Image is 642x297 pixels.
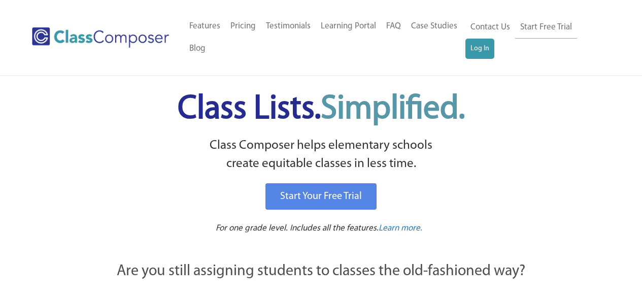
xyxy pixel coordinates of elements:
[32,27,169,48] img: Class Composer
[316,15,381,38] a: Learning Portal
[184,15,225,38] a: Features
[184,38,211,60] a: Blog
[465,16,602,59] nav: Header Menu
[465,39,494,59] a: Log In
[406,15,462,38] a: Case Studies
[379,224,422,233] span: Learn more.
[379,222,422,235] a: Learn more.
[184,15,465,60] nav: Header Menu
[216,224,379,233] span: For one grade level. Includes all the features.
[381,15,406,38] a: FAQ
[61,137,582,174] p: Class Composer helps elementary schools create equitable classes in less time.
[280,191,362,202] span: Start Your Free Trial
[321,93,465,126] span: Simplified.
[62,260,580,283] p: Are you still assigning students to classes the old-fashioned way?
[465,16,515,39] a: Contact Us
[515,16,577,39] a: Start Free Trial
[261,15,316,38] a: Testimonials
[265,183,377,210] a: Start Your Free Trial
[225,15,261,38] a: Pricing
[178,93,465,126] span: Class Lists.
